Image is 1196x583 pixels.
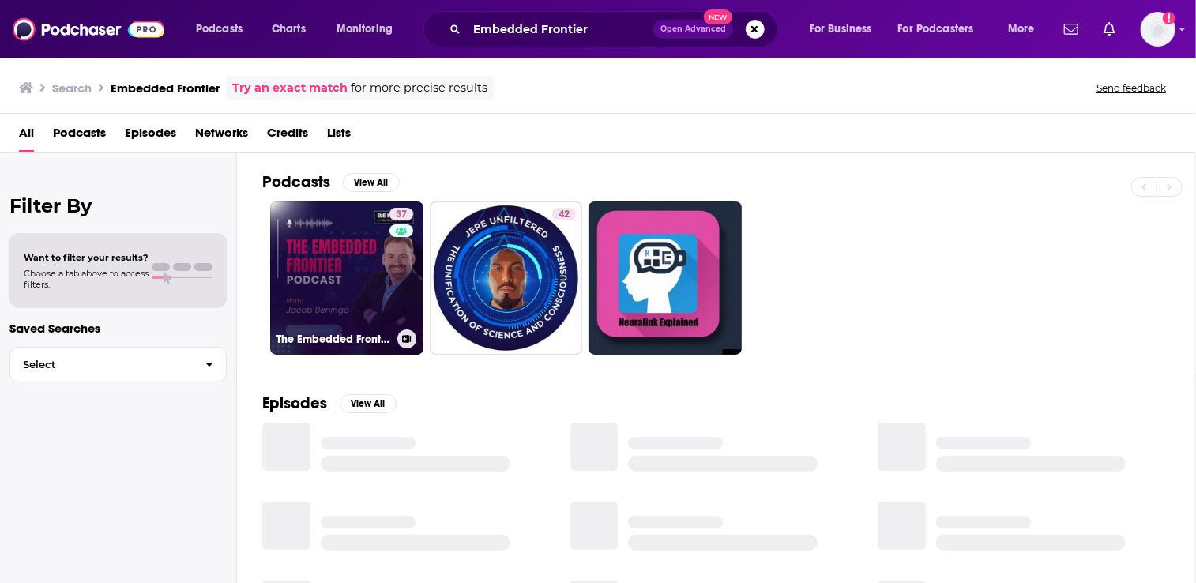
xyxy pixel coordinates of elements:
a: Networks [195,120,248,152]
svg: Add a profile image [1163,12,1175,24]
a: PodcastsView All [262,172,400,192]
span: Charts [272,18,306,40]
a: Show notifications dropdown [1058,16,1085,43]
span: Select [10,359,193,370]
a: Episodes [125,120,176,152]
button: Send feedback [1092,81,1171,95]
img: Podchaser - Follow, Share and Rate Podcasts [13,14,164,44]
span: 42 [559,207,570,223]
h2: Podcasts [262,172,330,192]
span: For Business [810,18,872,40]
button: View All [340,394,397,413]
span: Choose a tab above to access filters. [24,268,149,290]
span: 37 [396,207,407,223]
a: 42 [430,201,583,355]
button: open menu [888,17,997,42]
p: Saved Searches [9,321,227,336]
a: Credits [267,120,308,152]
a: All [19,120,34,152]
button: open menu [997,17,1055,42]
a: EpisodesView All [262,393,397,413]
a: 42 [552,208,576,220]
a: 37 [389,208,413,220]
span: For Podcasters [898,18,974,40]
span: More [1008,18,1035,40]
span: Open Advanced [660,25,726,33]
span: Want to filter your results? [24,252,149,263]
a: Charts [261,17,315,42]
input: Search podcasts, credits, & more... [467,17,653,42]
span: for more precise results [351,79,487,97]
button: open menu [185,17,263,42]
h2: Filter By [9,194,227,217]
h2: Episodes [262,393,327,413]
div: Search podcasts, credits, & more... [438,11,793,47]
button: View All [343,173,400,192]
button: Select [9,347,227,382]
button: open menu [799,17,892,42]
h3: Search [52,81,92,96]
a: Show notifications dropdown [1097,16,1122,43]
button: Show profile menu [1141,12,1175,47]
span: Monitoring [337,18,393,40]
a: 37The Embedded Frontier [270,201,423,355]
button: open menu [325,17,413,42]
a: Try an exact match [232,79,348,97]
img: User Profile [1141,12,1175,47]
h3: Embedded Frontier [111,81,220,96]
a: Podcasts [53,120,106,152]
span: New [704,9,732,24]
a: Lists [327,120,351,152]
span: Logged in as mindyn [1141,12,1175,47]
h3: The Embedded Frontier [276,333,391,346]
button: Open AdvancedNew [653,20,733,39]
span: Podcasts [196,18,243,40]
